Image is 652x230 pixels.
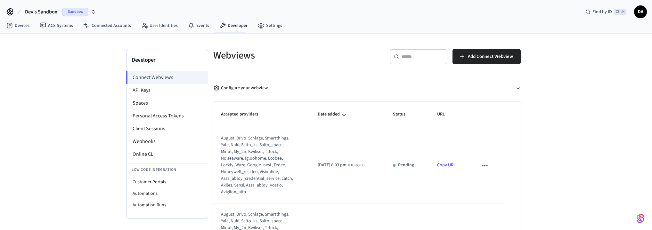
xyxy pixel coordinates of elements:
[635,6,646,18] span: DA
[214,20,253,31] a: Developer
[62,8,88,16] span: Sandbox
[318,162,346,169] span: [DATE] 8:03 pm
[183,20,214,31] a: Events
[318,109,348,119] span: Date added
[126,97,208,109] li: Spaces
[1,20,35,31] a: Devices
[78,20,136,31] a: Connected Accounts
[126,71,208,84] li: Connect Webviews
[126,135,208,148] li: Webhooks
[126,122,208,135] li: Client Sessions
[393,109,414,119] span: Status
[213,85,268,91] div: Configure your webview
[614,9,626,15] span: Ctrl K
[637,213,644,224] img: SeamLogoGradient.69752ec5.svg
[126,109,208,122] li: Personal Access Tokens
[398,162,414,169] p: Pending
[126,188,208,199] li: Automations
[592,9,612,15] span: Find by ID
[468,52,513,61] span: Add Connect Webview
[437,109,453,119] span: URL
[126,148,208,161] li: Online CLI
[126,163,208,176] li: Low Code Integration
[213,49,363,62] h5: Webviews
[221,135,294,195] div: august, brivo, schlage, smartthings, yale, nuki, salto_ks, salto_space, minut, my_2n, kwikset, tt...
[318,162,364,169] div: America/Sao_Paulo
[348,163,364,168] span: UTC-03:00
[126,176,208,188] li: Customer Portals
[580,6,632,18] div: Find by IDCtrl K
[452,49,521,64] button: Add Connect Webview
[126,84,208,97] li: API Keys
[221,109,266,119] span: Accepted providers
[213,80,521,97] button: Configure your webview
[25,8,57,16] span: Dev's Sandbox
[253,20,287,31] a: Settings
[35,20,78,31] a: ACS Systems
[126,199,208,211] li: Automation Runs
[132,56,203,65] h3: Developer
[437,162,456,168] a: Copy URL
[634,5,647,18] button: DA
[136,20,183,31] a: User Identities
